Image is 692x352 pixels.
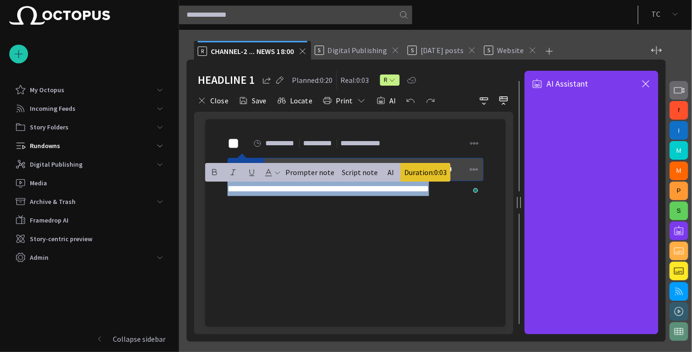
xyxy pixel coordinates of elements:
[315,46,324,55] p: S
[670,162,688,180] button: M
[30,122,69,132] p: Story Folders
[651,8,660,20] p: T C
[213,119,498,211] div: To enrich screen reader interactions, please activate Accessibility in Grammarly extension settings
[311,41,404,60] div: SDigital Publishing
[670,121,688,140] button: I
[9,174,169,192] div: Media
[113,333,166,345] p: Collapse sidebar
[30,234,92,244] p: Story-centric preview
[497,46,524,55] span: Website
[211,47,294,56] span: CHANNEL-2 ... NEWS 18:00
[9,330,169,348] button: Collapse sidebar
[421,46,464,55] span: [DATE] posts
[194,92,232,109] button: Close
[670,202,688,220] button: S
[380,72,400,88] button: R
[484,46,493,55] p: S
[235,92,270,109] button: Save
[384,75,388,85] span: R
[30,104,76,113] p: Incoming Feeds
[30,253,48,262] p: Admin
[373,92,399,109] button: AI
[30,178,47,188] p: Media
[338,163,381,182] button: Script note
[274,92,316,109] button: Locate
[670,101,688,120] button: f
[340,74,369,86] p: Real: 0:03
[319,92,369,109] button: Print
[644,6,686,22] button: TC
[198,47,207,56] p: R
[292,74,332,86] p: Planned: 0:20
[30,141,60,150] p: Rundowns
[9,6,110,25] img: Octopus News Room
[9,211,169,230] div: Framedrop AI
[381,163,400,182] button: AI
[198,73,255,88] h2: HEADLINE 1
[525,97,658,334] iframe: AI Assistant
[9,81,169,267] ul: main menu
[670,141,688,160] button: M
[408,46,417,55] p: S
[328,46,387,55] span: Digital Publishing
[30,197,76,206] p: Archive & Trash
[30,85,64,95] p: My Octopus
[404,41,480,60] div: S[DATE] posts
[194,41,311,60] div: RCHANNEL-2 ... NEWS 18:00
[9,230,169,248] div: Story-centric preview
[282,163,338,182] button: Prompter note
[30,160,83,169] p: Digital Publishing
[547,80,588,88] span: AI Assistant
[480,41,540,60] div: SWebsite
[30,216,69,225] p: Framedrop AI
[670,182,688,200] button: P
